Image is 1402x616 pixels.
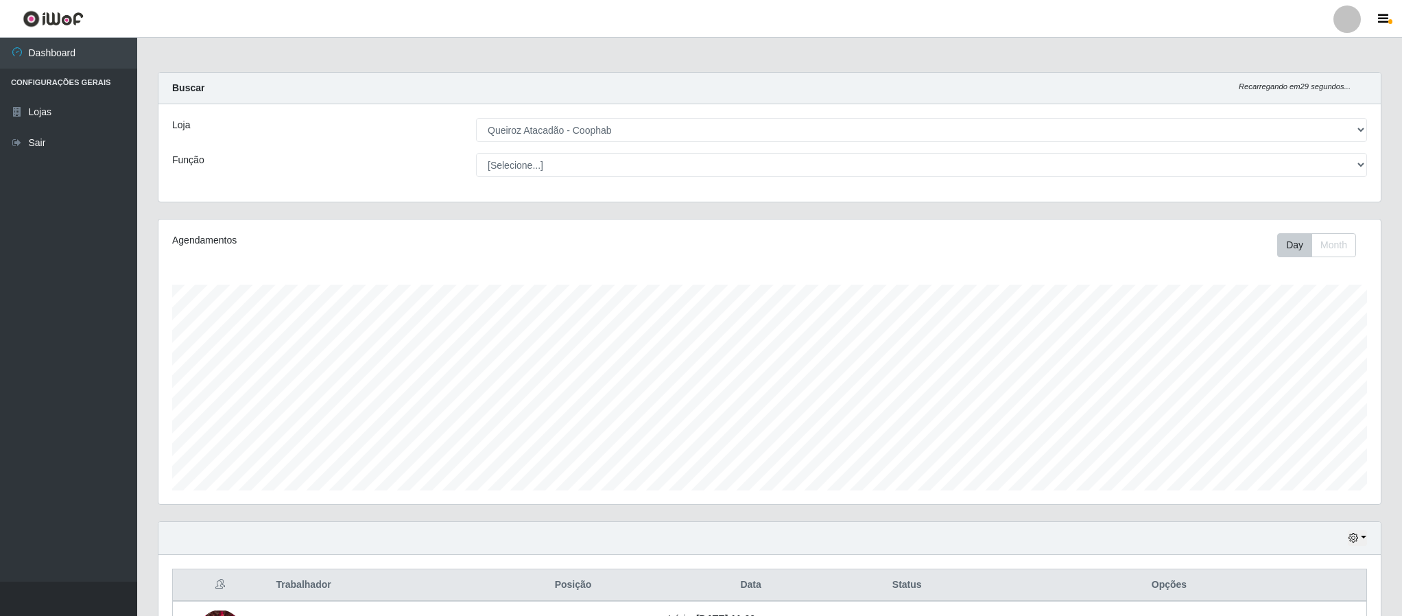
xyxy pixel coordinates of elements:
div: Toolbar with button groups [1277,233,1367,257]
th: Posição [486,569,659,602]
th: Data [660,569,842,602]
th: Opções [972,569,1367,602]
i: Recarregando em 29 segundos... [1239,82,1351,91]
th: Status [842,569,972,602]
div: Agendamentos [172,233,658,248]
div: First group [1277,233,1356,257]
th: Trabalhador [268,569,487,602]
button: Month [1311,233,1356,257]
img: CoreUI Logo [23,10,84,27]
button: Day [1277,233,1312,257]
label: Função [172,153,204,167]
strong: Buscar [172,82,204,93]
label: Loja [172,118,190,132]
